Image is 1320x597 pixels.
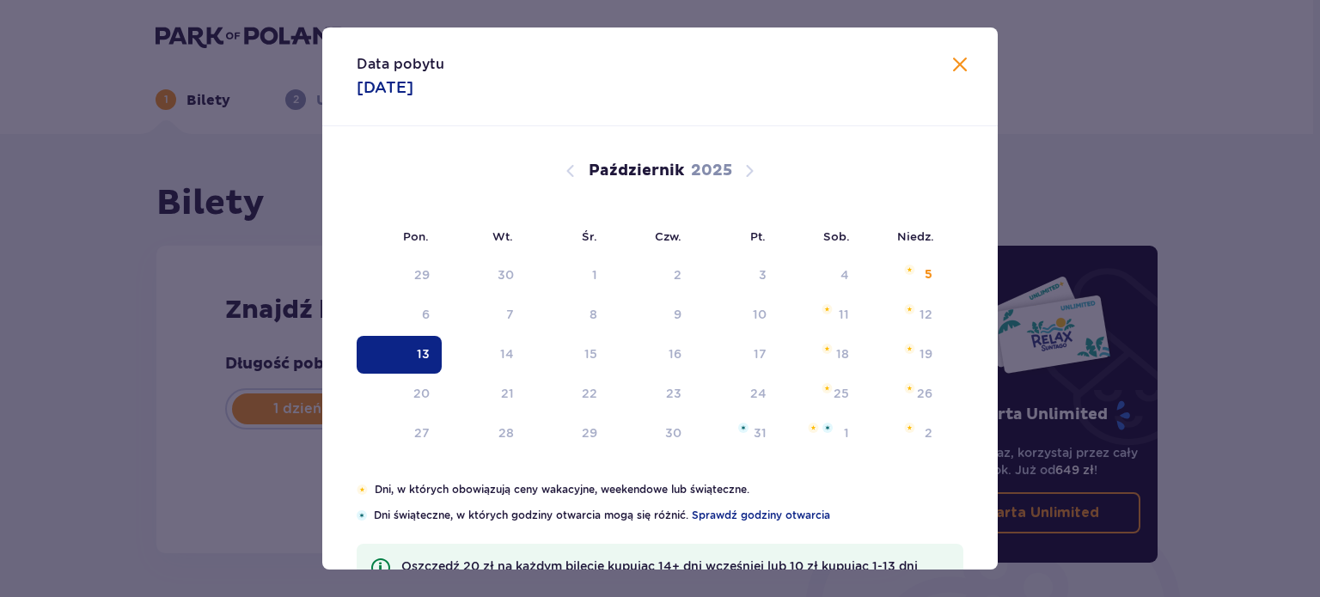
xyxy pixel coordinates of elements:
[839,306,849,323] div: 11
[739,161,760,181] button: Następny miesiąc
[655,229,681,243] small: Czw.
[692,508,830,523] a: Sprawdź godziny otwarcia
[823,229,850,243] small: Sob.
[403,229,429,243] small: Pon.
[904,344,915,354] img: Pomarańczowa gwiazdka
[779,296,862,334] td: sobota, 11 października 2025
[925,424,932,442] div: 2
[609,296,694,334] td: czwartek, 9 października 2025
[609,336,694,374] td: czwartek, 16 października 2025
[861,257,944,295] td: niedziela, 5 października 2025
[422,306,430,323] div: 6
[401,557,950,592] p: Oszczędź 20 zł na każdym bilecie kupując 14+ dni wcześniej lub 10 zł kupując 1-13 dni wcześniej!
[357,55,444,74] p: Data pobytu
[592,266,597,283] div: 1
[674,306,681,323] div: 9
[904,265,915,275] img: Pomarańczowa gwiazdka
[526,415,609,453] td: środa, 29 października 2025
[808,423,819,433] img: Pomarańczowa gwiazdka
[694,336,779,374] td: piątek, 17 października 2025
[861,375,944,413] td: niedziela, 26 października 2025
[582,385,597,402] div: 22
[861,415,944,453] td: niedziela, 2 listopada 2025
[506,306,514,323] div: 7
[779,375,862,413] td: sobota, 25 października 2025
[738,423,749,433] img: Niebieska gwiazdka
[590,306,597,323] div: 8
[374,508,963,523] p: Dni świąteczne, w których godziny otwarcia mogą się różnić.
[669,345,681,362] div: 16
[442,257,527,295] td: Data niedostępna. wtorek, 30 września 2025
[560,161,581,181] button: Poprzedni miesiąc
[779,415,862,453] td: sobota, 1 listopada 2025
[357,77,413,98] p: [DATE]
[609,415,694,453] td: czwartek, 30 października 2025
[844,424,849,442] div: 1
[779,336,862,374] td: sobota, 18 października 2025
[694,415,779,453] td: piątek, 31 października 2025
[836,345,849,362] div: 18
[417,345,430,362] div: 13
[498,266,514,283] div: 30
[754,424,767,442] div: 31
[357,510,367,521] img: Niebieska gwiazdka
[834,385,849,402] div: 25
[861,336,944,374] td: niedziela, 19 października 2025
[500,345,514,362] div: 14
[822,383,833,393] img: Pomarańczowa gwiazdka
[840,266,849,283] div: 4
[666,385,681,402] div: 23
[357,375,442,413] td: poniedziałek, 20 października 2025
[589,161,684,181] p: Październik
[665,424,681,442] div: 30
[759,266,767,283] div: 3
[584,345,597,362] div: 15
[375,482,963,497] p: Dni, w których obowiązują ceny wakacyjne, weekendowe lub świąteczne.
[822,423,833,433] img: Niebieska gwiazdka
[694,296,779,334] td: piątek, 10 października 2025
[950,55,970,76] button: Zamknij
[357,296,442,334] td: poniedziałek, 6 października 2025
[414,424,430,442] div: 27
[413,385,430,402] div: 20
[526,336,609,374] td: środa, 15 października 2025
[526,296,609,334] td: środa, 8 października 2025
[691,161,732,181] p: 2025
[442,375,527,413] td: wtorek, 21 października 2025
[492,229,513,243] small: Wt.
[904,423,915,433] img: Pomarańczowa gwiazdka
[779,257,862,295] td: Data niedostępna. sobota, 4 października 2025
[442,336,527,374] td: wtorek, 14 października 2025
[694,375,779,413] td: piątek, 24 października 2025
[694,257,779,295] td: Data niedostępna. piątek, 3 października 2025
[861,296,944,334] td: niedziela, 12 października 2025
[526,257,609,295] td: Data niedostępna. środa, 1 października 2025
[609,257,694,295] td: Data niedostępna. czwartek, 2 października 2025
[609,375,694,413] td: czwartek, 23 października 2025
[357,336,442,374] td: Data zaznaczona. poniedziałek, 13 października 2025
[920,345,932,362] div: 19
[920,306,932,323] div: 12
[904,383,915,393] img: Pomarańczowa gwiazdka
[357,484,368,495] img: Pomarańczowa gwiazdka
[442,296,527,334] td: wtorek, 7 października 2025
[582,229,597,243] small: Śr.
[925,266,932,283] div: 5
[357,415,442,453] td: poniedziałek, 27 października 2025
[917,385,932,402] div: 26
[822,304,833,314] img: Pomarańczowa gwiazdka
[498,424,514,442] div: 28
[822,344,833,354] img: Pomarańczowa gwiazdka
[750,385,767,402] div: 24
[442,415,527,453] td: wtorek, 28 października 2025
[904,304,915,314] img: Pomarańczowa gwiazdka
[897,229,934,243] small: Niedz.
[750,229,766,243] small: Pt.
[674,266,681,283] div: 2
[501,385,514,402] div: 21
[526,375,609,413] td: środa, 22 października 2025
[357,257,442,295] td: Data niedostępna. poniedziałek, 29 września 2025
[582,424,597,442] div: 29
[753,306,767,323] div: 10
